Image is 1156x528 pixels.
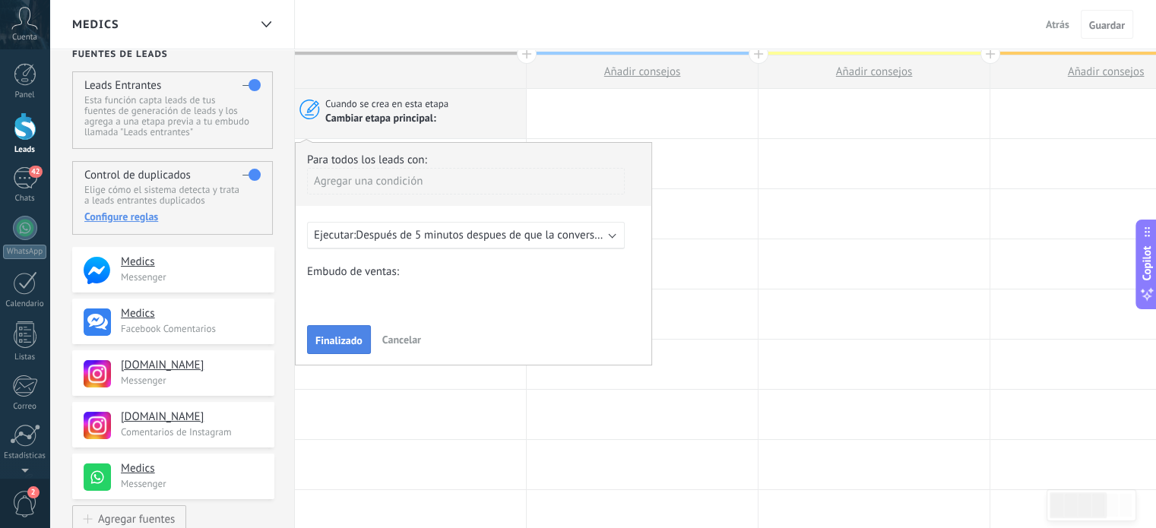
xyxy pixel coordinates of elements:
div: Negociación [759,29,990,52]
h4: [DOMAIN_NAME] [121,409,263,425]
p: Messenger [121,374,265,387]
div: Correo [3,402,47,412]
div: Agregar fuentes [98,512,175,525]
div: Calendario [3,299,47,309]
span: Después de 5 minutos despues de que la conversación es concluida cualquier canal [356,228,761,242]
span: Cuenta [12,33,37,43]
p: Messenger [121,270,265,283]
span: Guardar [1089,20,1125,30]
div: Medics [253,10,279,40]
h4: Control de duplicados [84,168,191,182]
span: Medics [72,17,119,32]
div: Panel [3,90,47,100]
span: 2 [27,486,40,498]
div: Para todos los leads con: [307,153,640,167]
h4: Medics [121,255,263,270]
div: Chats [3,194,47,204]
p: Esta función capta leads de tus fuentes de generación de leads y los agrega a una etapa previa a ... [84,95,260,138]
h4: [DOMAIN_NAME] [121,358,263,373]
span: Copilot [1139,245,1154,280]
button: Guardar [1081,10,1133,39]
h4: Leads Entrantes [84,78,161,93]
h4: Medics [121,306,263,321]
span: Atrás [1046,17,1069,31]
span: 42 [29,166,42,178]
button: Finalizado [307,325,371,354]
div: Contacto inicial [527,29,758,52]
span: Ejecutar: [314,228,356,242]
div: Listas [3,353,47,362]
span: Cuando se crea en esta etapa [325,97,451,111]
span: Cambiar etapa principal: [325,111,436,125]
span: Añadir consejos [1068,65,1145,79]
h4: Medics [121,461,263,476]
p: Comentarios de Instagram [121,425,265,438]
span: Cancelar [382,333,421,346]
p: Facebook Comentarios [121,322,265,335]
div: WhatsApp [3,245,46,259]
div: Agregar una condición [307,168,625,194]
button: Añadir consejos [527,55,758,88]
div: Configure reglas [84,210,260,223]
div: Leads Entrantes [295,29,526,52]
span: Añadir consejos [836,65,913,79]
div: Leads [3,145,47,155]
label: Embudo de ventas: [307,264,625,279]
span: Añadir consejos [604,65,681,79]
button: Añadir consejos [759,55,990,88]
p: Elige cómo el sistema detecta y trata a leads entrantes duplicados [84,185,260,206]
p: Messenger [121,477,265,490]
h2: Fuentes de leads [72,49,274,60]
button: Cancelar [376,328,427,351]
button: Atrás [1040,13,1075,36]
span: Finalizado [315,335,363,346]
div: Estadísticas [3,451,47,461]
